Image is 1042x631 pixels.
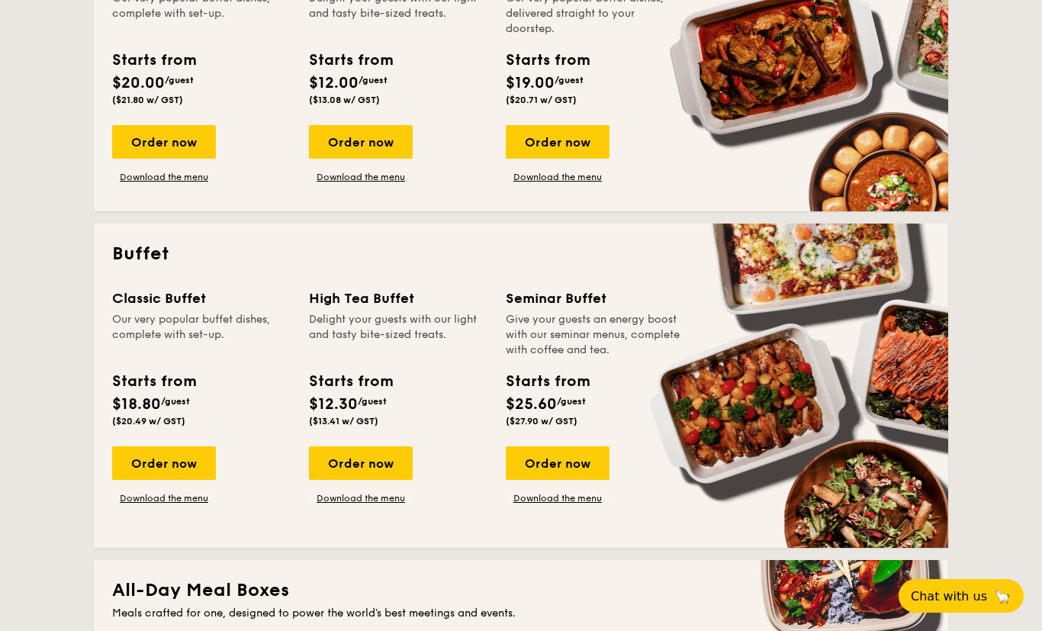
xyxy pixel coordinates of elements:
[309,446,413,480] div: Order now
[506,492,609,504] a: Download the menu
[911,589,987,604] span: Chat with us
[993,588,1011,605] span: 🦙
[506,288,684,309] div: Seminar Buffet
[555,75,584,85] span: /guest
[506,171,609,183] a: Download the menu
[112,312,291,358] div: Our very popular buffet dishes, complete with set-up.
[112,492,216,504] a: Download the menu
[506,49,589,72] div: Starts from
[309,416,378,427] span: ($13.41 w/ GST)
[112,171,216,183] a: Download the menu
[112,49,195,72] div: Starts from
[557,396,586,407] span: /guest
[506,370,589,393] div: Starts from
[165,75,194,85] span: /guest
[309,492,413,504] a: Download the menu
[112,370,195,393] div: Starts from
[309,171,413,183] a: Download the menu
[309,395,358,414] span: $12.30
[161,396,190,407] span: /guest
[112,416,185,427] span: ($20.49 w/ GST)
[112,74,165,92] span: $20.00
[506,416,577,427] span: ($27.90 w/ GST)
[112,95,183,105] span: ($21.80 w/ GST)
[309,74,359,92] span: $12.00
[112,446,216,480] div: Order now
[506,395,557,414] span: $25.60
[112,125,216,159] div: Order now
[506,95,577,105] span: ($20.71 w/ GST)
[506,312,684,358] div: Give your guests an energy boost with our seminar menus, complete with coffee and tea.
[112,395,161,414] span: $18.80
[506,125,609,159] div: Order now
[112,288,291,309] div: Classic Buffet
[112,606,930,621] div: Meals crafted for one, designed to power the world's best meetings and events.
[309,312,487,358] div: Delight your guests with our light and tasty bite-sized treats.
[358,396,387,407] span: /guest
[309,49,392,72] div: Starts from
[309,125,413,159] div: Order now
[309,95,380,105] span: ($13.08 w/ GST)
[506,74,555,92] span: $19.00
[309,288,487,309] div: High Tea Buffet
[899,579,1024,613] button: Chat with us🦙
[112,242,930,266] h2: Buffet
[112,578,930,603] h2: All-Day Meal Boxes
[359,75,388,85] span: /guest
[506,446,609,480] div: Order now
[309,370,392,393] div: Starts from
